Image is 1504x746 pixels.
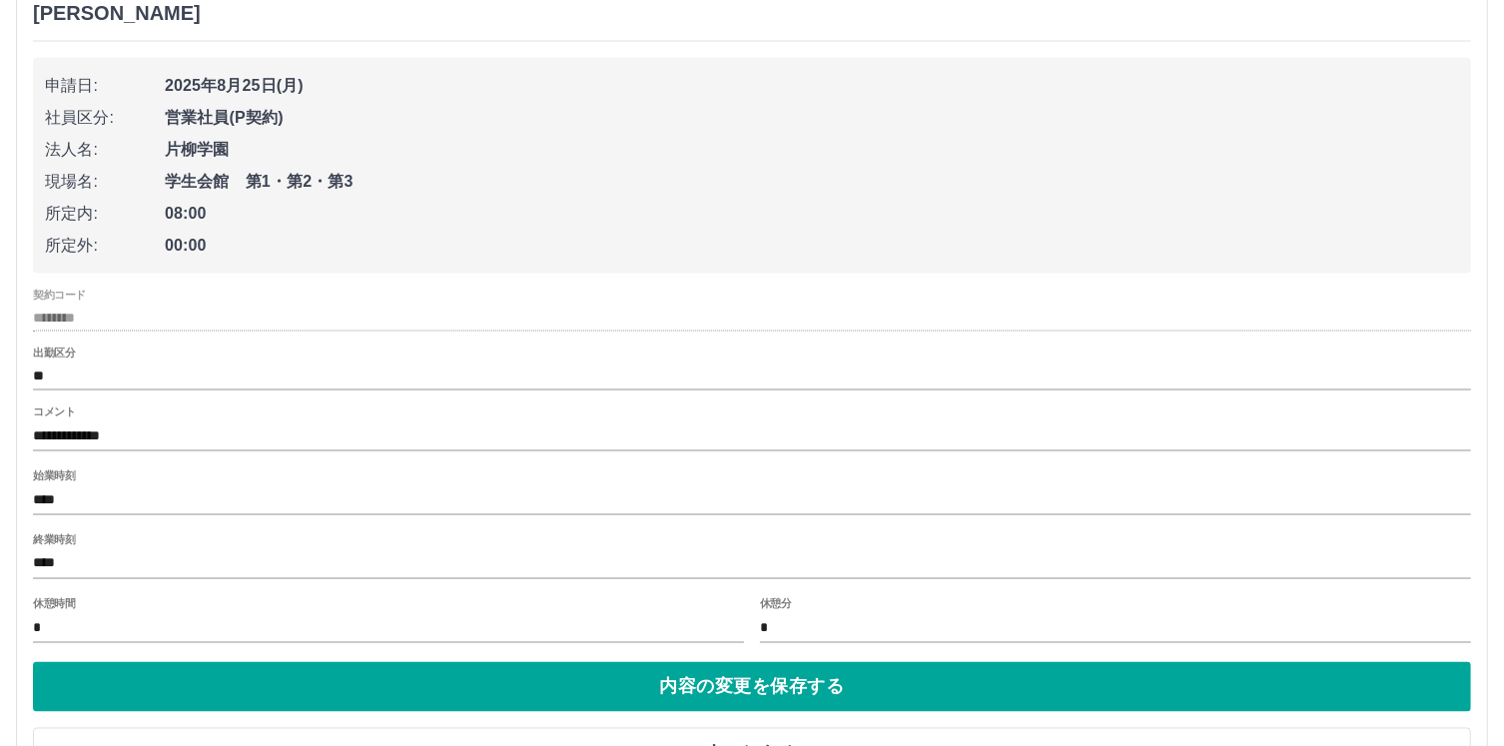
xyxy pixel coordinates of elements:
span: 現場名: [45,170,165,194]
label: 休憩分 [760,596,792,611]
span: 学生会館 第1・第2・第3 [165,170,1459,194]
span: 営業社員(P契約) [165,106,1459,130]
span: 社員区分: [45,106,165,130]
span: 申請日: [45,74,165,98]
span: 所定外: [45,234,165,258]
button: 内容の変更を保存する [33,662,1471,712]
label: 契約コード [33,289,86,304]
label: コメント [33,404,75,419]
span: 所定内: [45,202,165,226]
span: 00:00 [165,234,1459,258]
label: 終業時刻 [33,532,75,547]
label: 始業時刻 [33,468,75,483]
span: 片柳学園 [165,138,1459,162]
span: 2025年8月25日(月) [165,74,1459,98]
label: 出勤区分 [33,347,75,362]
span: 法人名: [45,138,165,162]
span: 08:00 [165,202,1459,226]
label: 休憩時間 [33,596,75,611]
h3: [PERSON_NAME] [33,2,201,25]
